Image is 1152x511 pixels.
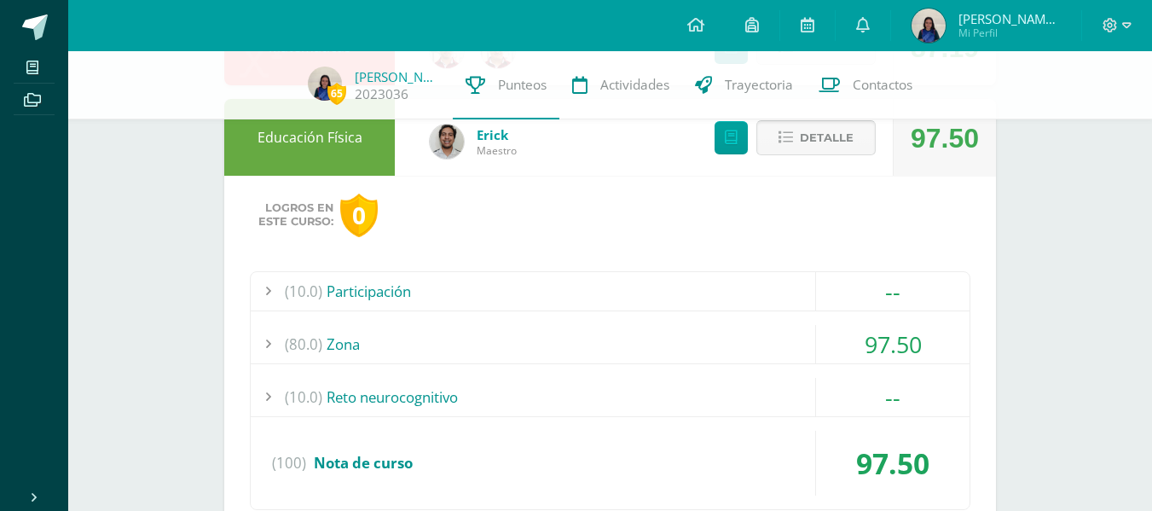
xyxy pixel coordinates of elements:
span: Logros en este curso: [258,201,333,229]
a: Trayectoria [682,51,806,119]
button: Detalle [756,120,876,155]
span: [PERSON_NAME] [PERSON_NAME] [958,10,1061,27]
div: 97.50 [911,100,979,177]
a: Punteos [453,51,559,119]
img: 2704aaa29d1fe1aee5d09515aa75023f.png [308,67,342,101]
span: Nota de curso [314,453,413,473]
div: Participación [251,272,970,311]
span: Detalle [800,122,854,154]
a: Actividades [559,51,682,119]
span: (10.0) [285,272,322,311]
span: Maestro [477,143,517,158]
div: -- [816,272,970,311]
a: Erick [477,126,517,143]
span: Punteos [498,76,547,94]
div: -- [816,378,970,416]
span: (100) [272,431,306,496]
div: 97.50 [816,431,970,496]
span: Mi Perfil [958,26,1061,40]
a: Contactos [806,51,925,119]
a: [PERSON_NAME] [355,68,440,85]
div: Zona [251,325,970,363]
span: Actividades [600,76,669,94]
a: 2023036 [355,85,408,103]
img: 2704aaa29d1fe1aee5d09515aa75023f.png [912,9,946,43]
div: 97.50 [816,325,970,363]
div: Educación Física [224,99,395,176]
div: Reto neurocognitivo [251,378,970,416]
span: 65 [327,83,346,104]
span: Contactos [853,76,912,94]
span: Trayectoria [725,76,793,94]
span: (80.0) [285,325,322,363]
span: (10.0) [285,378,322,416]
div: 0 [340,194,378,237]
img: 4e0900a1d9a69e7bb80937d985fefa87.png [430,125,464,159]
